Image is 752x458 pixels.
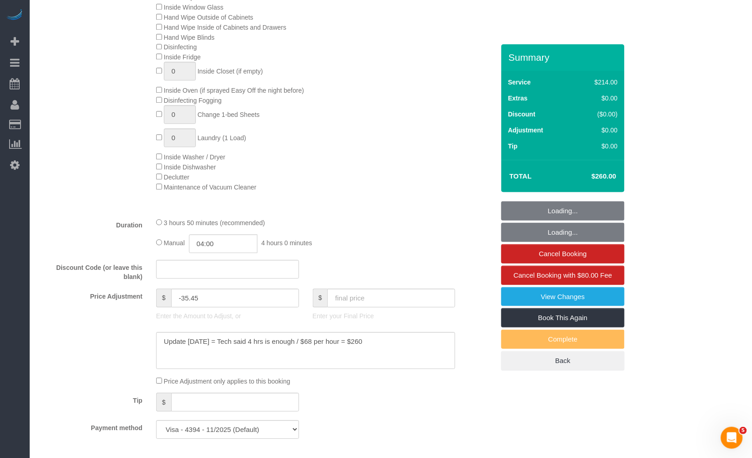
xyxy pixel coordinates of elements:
span: $ [156,393,171,411]
span: Hand Wipe Inside of Cabinets and Drawers [164,24,286,31]
label: Discount [508,110,536,119]
a: Cancel Booking with $80.00 Fee [501,266,625,285]
iframe: Intercom live chat [721,427,743,449]
label: Adjustment [508,126,543,135]
a: Cancel Booking [501,244,625,263]
input: final price [327,289,455,307]
span: Maintenance of Vacuum Cleaner [164,184,257,191]
span: 4 hours 0 minutes [261,239,312,247]
div: $0.00 [575,94,618,103]
p: Enter the Amount to Adjust, or [156,311,299,321]
label: Service [508,78,531,87]
span: 3 hours 50 minutes (recommended) [164,219,265,226]
span: Cancel Booking with $80.00 Fee [514,271,612,279]
span: $ [313,289,328,307]
span: Manual [164,239,185,247]
a: View Changes [501,287,625,306]
span: Declutter [164,174,189,181]
span: Inside Dishwasher [164,163,216,171]
label: Duration [32,217,149,230]
div: ($0.00) [575,110,618,119]
h3: Summary [509,52,620,63]
div: $214.00 [575,78,618,87]
a: Book This Again [501,308,625,327]
span: $ [156,289,171,307]
span: Disinfecting [164,43,197,51]
span: Inside Fridge [164,53,201,61]
label: Discount Code (or leave this blank) [32,260,149,281]
span: Laundry (1 Load) [198,134,247,142]
img: Automaid Logo [5,9,24,22]
span: Disinfecting Fogging [164,97,222,104]
p: Enter your Final Price [313,311,456,321]
label: Extras [508,94,528,103]
span: Inside Window Glass [164,4,224,11]
label: Payment method [32,420,149,432]
span: Change 1-bed Sheets [198,111,260,118]
span: Inside Oven (if sprayed Easy Off the night before) [164,87,304,94]
span: Hand Wipe Outside of Cabinets [164,14,253,21]
label: Price Adjustment [32,289,149,301]
strong: Total [510,172,532,180]
label: Tip [32,393,149,405]
span: Inside Washer / Dryer [164,153,226,161]
span: Hand Wipe Blinds [164,34,215,41]
span: Price Adjustment only applies to this booking [164,378,290,385]
a: Back [501,351,625,370]
span: Inside Closet (if empty) [198,68,263,75]
label: Tip [508,142,518,151]
h4: $260.00 [564,173,616,180]
div: $0.00 [575,142,618,151]
div: $0.00 [575,126,618,135]
span: 5 [740,427,747,434]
